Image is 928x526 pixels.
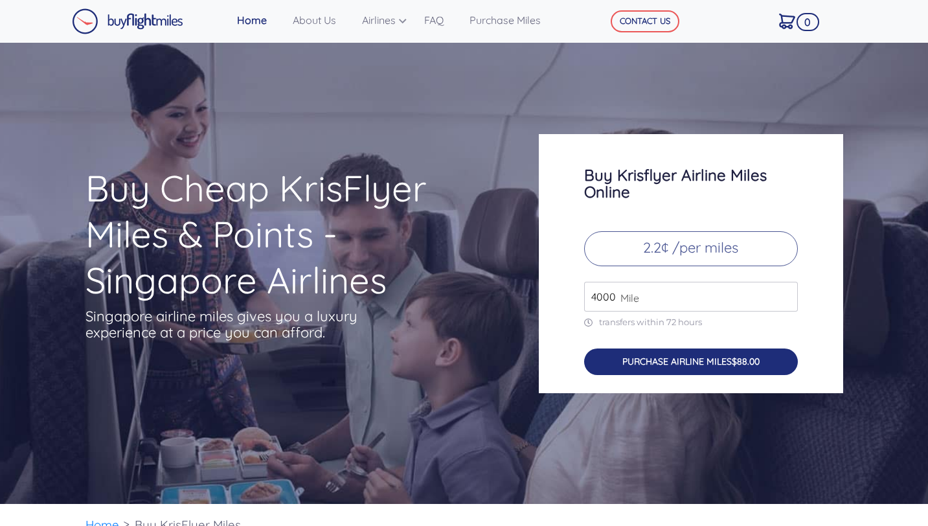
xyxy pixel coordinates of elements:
h1: Buy Cheap KrisFlyer Miles & Points - Singapore Airlines [85,165,488,303]
button: PURCHASE AIRLINE MILES$88.00 [584,349,798,375]
img: Buy Flight Miles Logo [72,8,183,34]
a: About Us [288,7,357,33]
span: $88.00 [732,356,760,367]
p: Singapore airline miles gives you a luxury experience at a price you can afford. [85,308,377,341]
h3: Buy Krisflyer Airline Miles Online [584,166,798,200]
a: Buy Flight Miles Logo [72,5,183,38]
p: transfers within 72 hours [584,317,798,328]
a: Airlines [357,7,419,33]
span: 0 [797,13,820,31]
button: CONTACT US [611,10,679,32]
p: 2.2¢ /per miles [584,231,798,266]
img: Cart [779,14,795,29]
a: FAQ [419,7,464,33]
a: Home [232,7,288,33]
a: Purchase Miles [464,7,561,33]
a: 0 [774,7,813,34]
span: Mile [614,290,639,306]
